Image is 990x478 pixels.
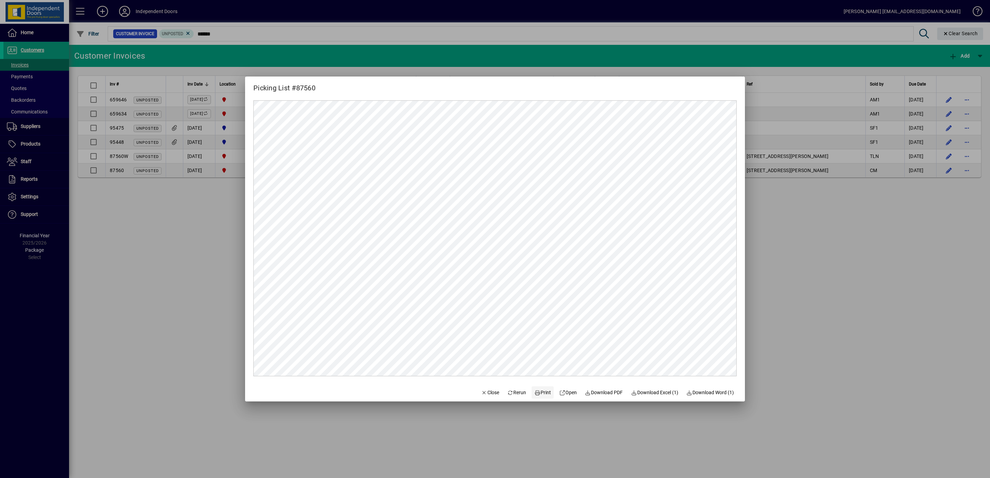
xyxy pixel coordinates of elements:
[585,389,623,396] span: Download PDF
[481,389,499,396] span: Close
[556,386,580,399] a: Open
[582,386,626,399] a: Download PDF
[684,386,737,399] button: Download Word (1)
[245,77,324,93] h2: Picking List #87560
[687,389,734,396] span: Download Word (1)
[534,389,551,396] span: Print
[507,389,526,396] span: Rerun
[532,386,554,399] button: Print
[559,389,577,396] span: Open
[631,389,678,396] span: Download Excel (1)
[478,386,502,399] button: Close
[628,386,681,399] button: Download Excel (1)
